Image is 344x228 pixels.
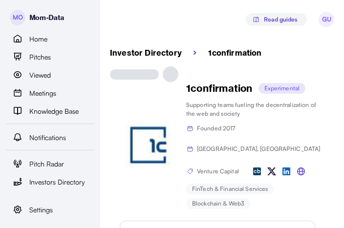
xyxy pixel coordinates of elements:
a: 1confirmation [208,47,261,59]
p: Mom-Data [29,13,64,23]
span: Notifications [29,132,66,143]
button: Read guides [246,13,307,26]
img: svg%3e [252,16,260,23]
img: separator [193,50,196,55]
span: Viewed [29,70,51,81]
p: Blockchain & Web3 [192,199,244,208]
img: svg%3e [251,165,263,178]
span: GU [319,12,334,27]
img: svg%3e [186,145,194,153]
img: svg%3e [280,165,293,178]
span: Home [29,34,47,44]
span: MO [10,10,25,25]
span: Pitches [29,52,51,62]
p: 1confirmation [186,82,253,95]
p: Venture Capital [197,167,239,176]
p: Supporting teams fueling the decentralization of the web and society [186,101,324,118]
p: Experimental [264,84,300,93]
img: svg%3e [265,165,278,178]
img: 1confirmation logo [120,116,178,175]
span: Pitch Radar [29,159,64,169]
img: svg%3e [186,167,194,175]
span: Investors Directory [29,177,85,187]
p: FinTech & Financial Services [192,185,268,193]
span: Meetings [29,88,56,99]
span: Read guides [264,14,298,25]
a: Investor Directory [110,47,182,59]
p: [GEOGRAPHIC_DATA], [GEOGRAPHIC_DATA] [197,145,320,153]
span: Settings [29,205,53,215]
p: Founded 2017 [197,124,235,133]
img: svg%3e [295,165,307,178]
img: svg%3e [186,124,194,132]
span: Knowledge Base [29,106,79,117]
